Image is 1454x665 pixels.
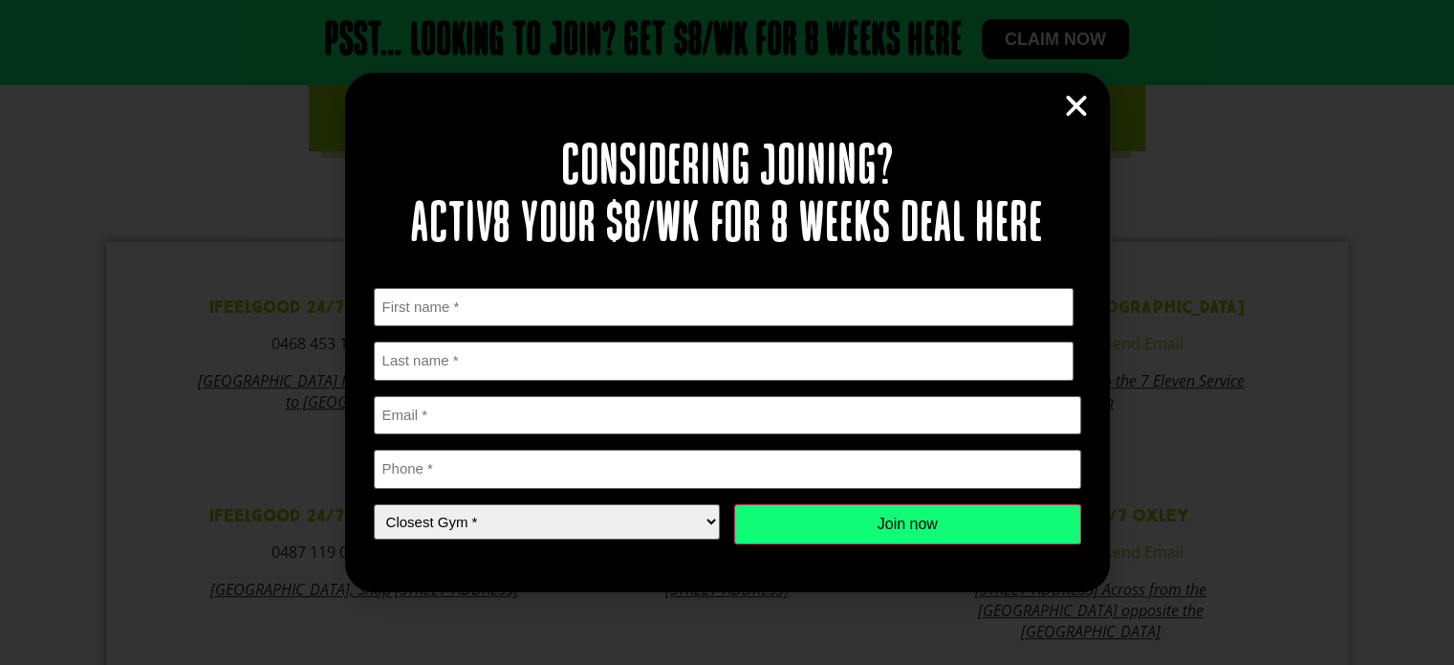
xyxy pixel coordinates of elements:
[374,396,1081,435] input: Email *
[374,450,1081,489] input: Phone *
[374,140,1081,255] h2: Considering joining? Activ8 your $8/wk for 8 weeks deal here
[1062,92,1091,121] a: Close
[374,342,1074,381] input: Last name *
[734,504,1081,544] input: Join now
[374,288,1074,327] input: First name *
